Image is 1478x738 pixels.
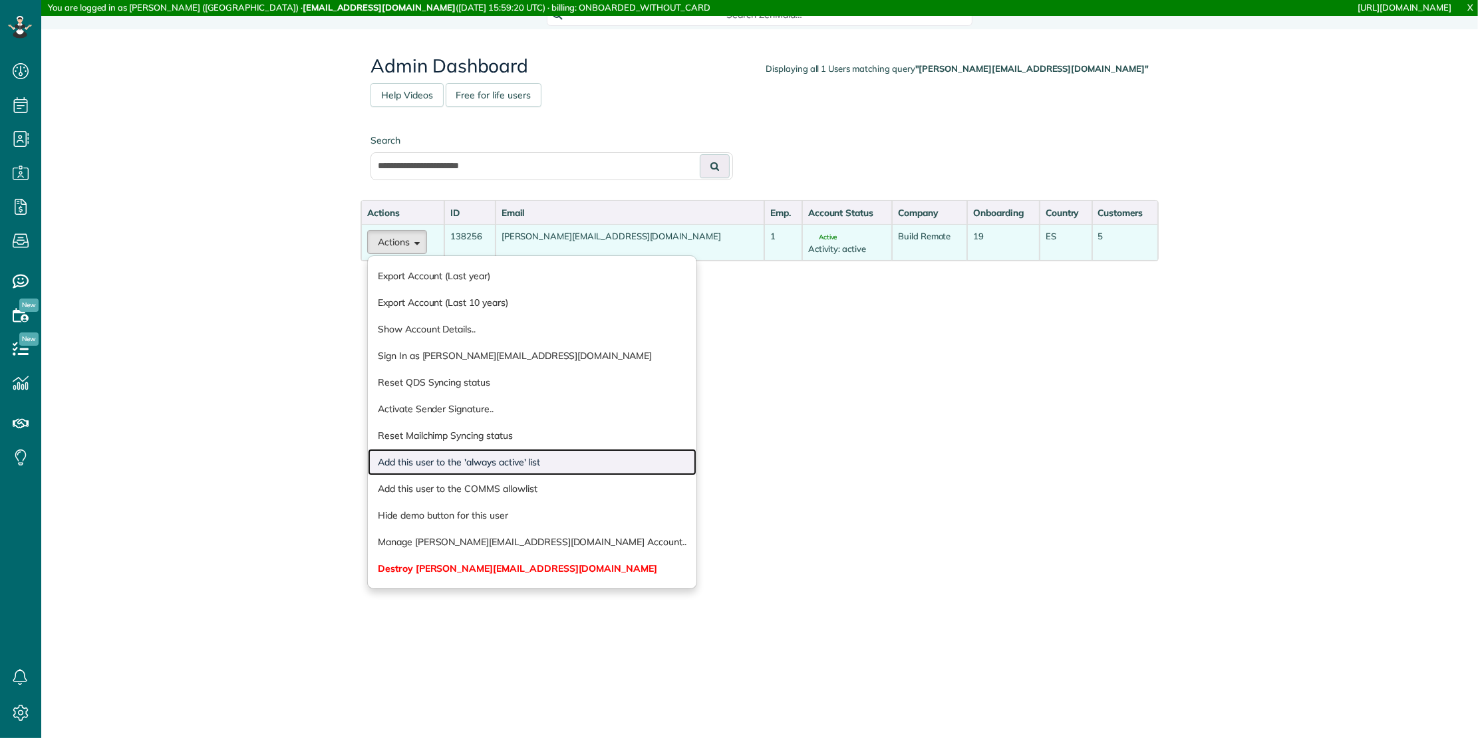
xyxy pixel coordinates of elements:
[892,224,967,261] td: Build Remote
[1046,206,1086,219] div: Country
[368,263,696,289] a: Export Account (Last year)
[496,224,764,261] td: [PERSON_NAME][EMAIL_ADDRESS][DOMAIN_NAME]
[19,332,39,346] span: New
[370,56,1149,76] h2: Admin Dashboard
[368,449,696,475] a: Add this user to the 'always active' list
[368,475,696,502] a: Add this user to the COMMS allowlist
[967,224,1040,261] td: 19
[370,83,444,107] a: Help Videos
[446,83,541,107] a: Free for life users
[370,134,733,147] label: Search
[766,62,1149,75] div: Displaying all 1 Users matching query
[450,206,489,219] div: ID
[368,369,696,396] a: Reset QDS Syncing status
[367,206,438,219] div: Actions
[303,2,456,13] strong: [EMAIL_ADDRESS][DOMAIN_NAME]
[368,316,696,342] a: Show Account Details..
[1098,206,1153,219] div: Customers
[764,224,802,261] td: 1
[915,63,1149,74] strong: "[PERSON_NAME][EMAIL_ADDRESS][DOMAIN_NAME]"
[808,206,886,219] div: Account Status
[368,342,696,369] a: Sign In as [PERSON_NAME][EMAIL_ADDRESS][DOMAIN_NAME]
[770,206,796,219] div: Emp.
[808,243,886,255] div: Activity: active
[368,555,696,582] a: Destroy [PERSON_NAME][EMAIL_ADDRESS][DOMAIN_NAME]
[808,234,837,241] span: Active
[367,230,427,254] button: Actions
[1040,224,1092,261] td: ES
[368,502,696,529] a: Hide demo button for this user
[973,206,1034,219] div: Onboarding
[898,206,961,219] div: Company
[502,206,758,219] div: Email
[444,224,495,261] td: 138256
[368,422,696,449] a: Reset Mailchimp Syncing status
[1092,224,1159,261] td: 5
[1358,2,1451,13] a: [URL][DOMAIN_NAME]
[368,396,696,422] a: Activate Sender Signature..
[19,299,39,312] span: New
[368,289,696,316] a: Export Account (Last 10 years)
[368,529,696,555] a: Manage [PERSON_NAME][EMAIL_ADDRESS][DOMAIN_NAME] Account..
